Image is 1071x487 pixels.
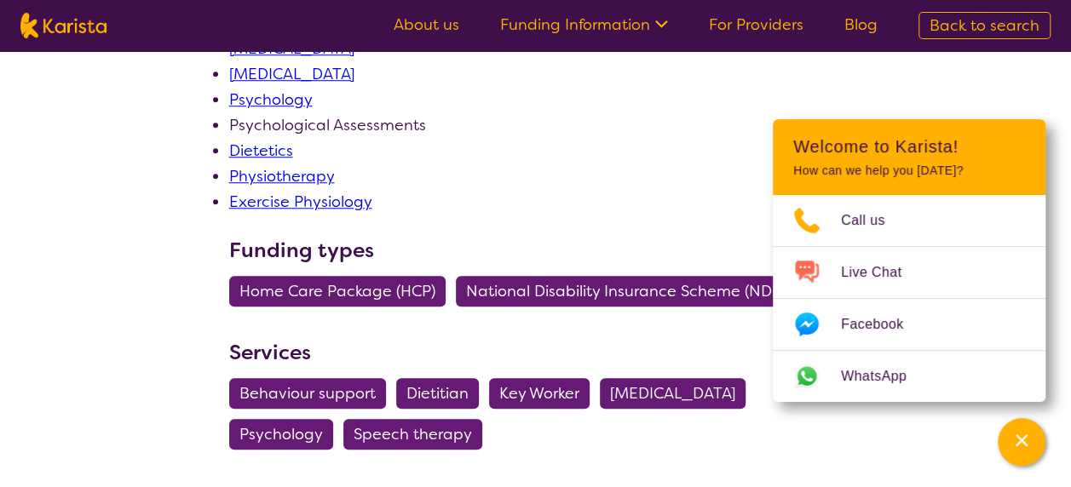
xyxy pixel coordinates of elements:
[500,14,668,35] a: Funding Information
[773,351,1045,402] a: Web link opens in a new tab.
[841,208,906,233] span: Call us
[793,136,1025,157] h2: Welcome to Karista!
[354,419,472,450] span: Speech therapy
[844,14,878,35] a: Blog
[229,166,335,186] a: Physiotherapy
[229,192,372,212] a: Exercise Physiology
[229,112,843,138] li: Psychological Assessments
[709,14,803,35] a: For Providers
[239,378,376,409] span: Behaviour support
[930,15,1039,36] span: Back to search
[773,119,1045,402] div: Channel Menu
[229,140,293,161] a: Dietetics
[918,12,1051,39] a: Back to search
[998,418,1045,466] button: Channel Menu
[229,383,396,404] a: Behaviour support
[456,281,809,301] a: National Disability Insurance Scheme (NDIS)
[773,195,1045,402] ul: Choose channel
[229,424,343,444] a: Psychology
[466,276,789,307] span: National Disability Insurance Scheme (NDIS)
[610,378,735,409] span: [MEDICAL_DATA]
[239,276,435,307] span: Home Care Package (HCP)
[841,312,924,337] span: Facebook
[600,383,756,404] a: [MEDICAL_DATA]
[406,378,469,409] span: Dietitian
[229,64,354,84] a: [MEDICAL_DATA]
[229,89,313,110] a: Psychology
[229,235,843,266] h3: Funding types
[841,260,922,285] span: Live Chat
[343,424,492,444] a: Speech therapy
[394,14,459,35] a: About us
[841,364,927,389] span: WhatsApp
[239,419,323,450] span: Psychology
[489,383,600,404] a: Key Worker
[499,378,579,409] span: Key Worker
[793,163,1025,178] p: How can we help you [DATE]?
[229,281,456,301] a: Home Care Package (HCP)
[20,13,107,38] img: Karista logo
[229,337,843,368] h3: Services
[396,383,489,404] a: Dietitian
